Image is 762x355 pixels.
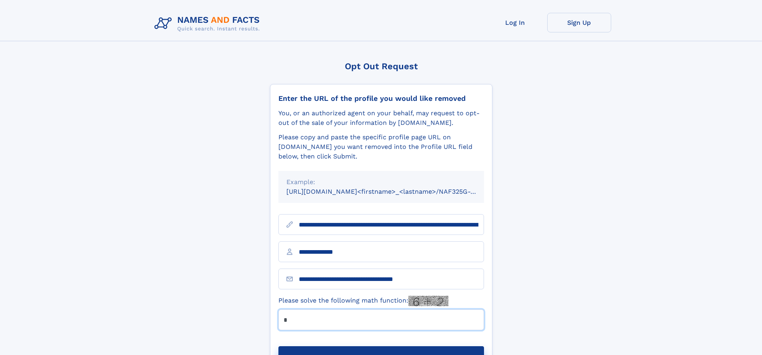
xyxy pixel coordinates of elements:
[270,61,492,71] div: Opt Out Request
[151,13,266,34] img: Logo Names and Facts
[286,188,499,195] small: [URL][DOMAIN_NAME]<firstname>_<lastname>/NAF325G-xxxxxxxx
[278,108,484,128] div: You, or an authorized agent on your behalf, may request to opt-out of the sale of your informatio...
[547,13,611,32] a: Sign Up
[278,94,484,103] div: Enter the URL of the profile you would like removed
[278,132,484,161] div: Please copy and paste the specific profile page URL on [DOMAIN_NAME] you want removed into the Pr...
[278,296,448,306] label: Please solve the following math function:
[483,13,547,32] a: Log In
[286,177,476,187] div: Example:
